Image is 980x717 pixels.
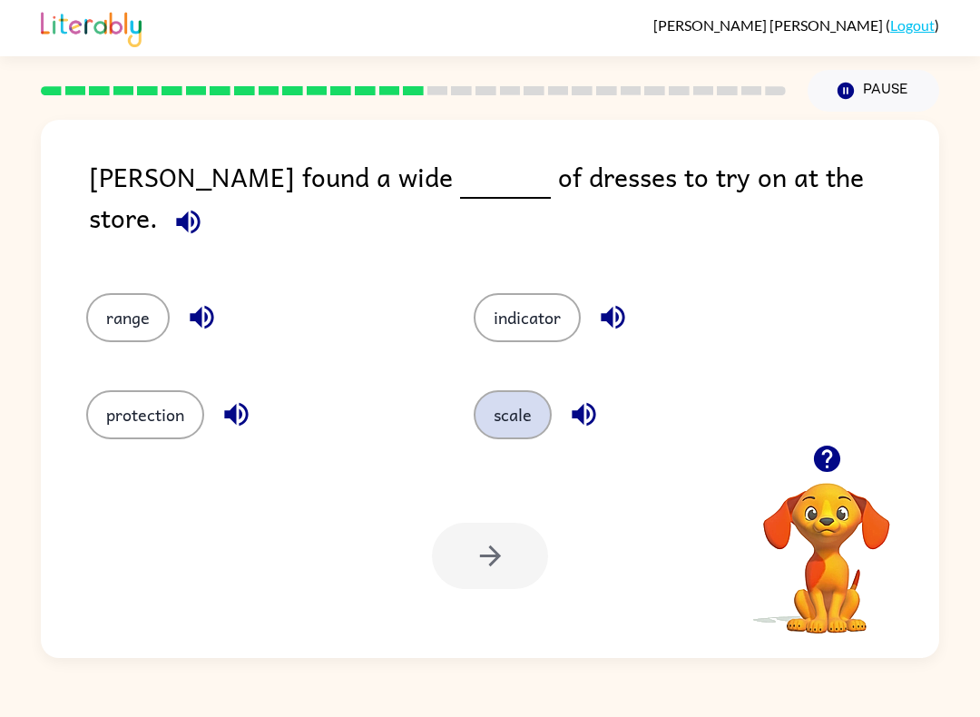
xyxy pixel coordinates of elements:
[474,390,552,439] button: scale
[653,16,886,34] span: [PERSON_NAME] [PERSON_NAME]
[89,156,939,257] div: [PERSON_NAME] found a wide of dresses to try on at the store.
[86,390,204,439] button: protection
[890,16,935,34] a: Logout
[736,455,917,636] video: Your browser must support playing .mp4 files to use Literably. Please try using another browser.
[474,293,581,342] button: indicator
[86,293,170,342] button: range
[41,7,142,47] img: Literably
[808,70,939,112] button: Pause
[653,16,939,34] div: ( )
